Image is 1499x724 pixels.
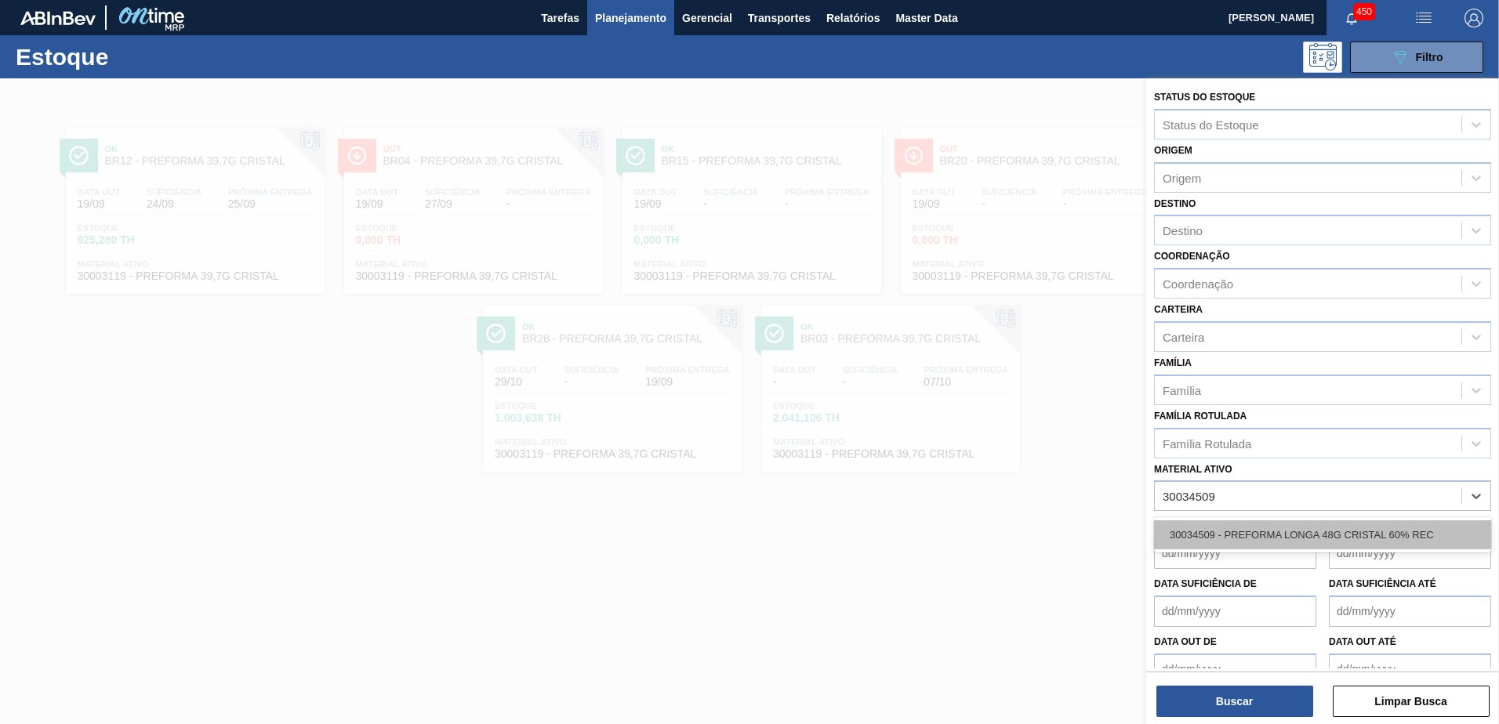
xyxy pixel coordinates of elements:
[1163,330,1204,343] div: Carteira
[1303,42,1342,73] div: Pogramando: nenhum usuário selecionado
[826,9,880,27] span: Relatórios
[1154,92,1255,103] label: Status do Estoque
[1163,118,1259,131] div: Status do Estoque
[1329,636,1396,647] label: Data out até
[1163,383,1201,396] div: Família
[1154,251,1230,262] label: Coordenação
[1163,224,1203,237] div: Destino
[1154,411,1247,422] label: Família Rotulada
[682,9,732,27] span: Gerencial
[1154,538,1316,569] input: dd/mm/yyyy
[1154,198,1196,209] label: Destino
[1154,653,1316,685] input: dd/mm/yyyy
[1163,277,1233,291] div: Coordenação
[1350,42,1483,73] button: Filtro
[16,48,250,66] h1: Estoque
[1329,595,1491,627] input: dd/mm/yyyy
[1353,3,1375,20] span: 450
[895,9,957,27] span: Master Data
[1154,464,1232,475] label: Material ativo
[1154,304,1203,315] label: Carteira
[20,11,96,25] img: TNhmsLtSVTkK8tSr43FrP2fwEKptu5GPRR3wAAAABJRU5ErkJggg==
[1329,578,1436,589] label: Data suficiência até
[1154,578,1257,589] label: Data suficiência de
[1154,520,1491,549] div: 30034509 - PREFORMA LONGA 48G CRISTAL 60% REC
[1465,9,1483,27] img: Logout
[1416,51,1443,63] span: Filtro
[1163,436,1251,450] div: Família Rotulada
[748,9,811,27] span: Transportes
[1154,145,1192,156] label: Origem
[1414,9,1433,27] img: userActions
[595,9,666,27] span: Planejamento
[1163,171,1201,184] div: Origem
[1327,7,1377,29] button: Notificações
[541,9,579,27] span: Tarefas
[1154,357,1192,368] label: Família
[1329,653,1491,685] input: dd/mm/yyyy
[1154,595,1316,627] input: dd/mm/yyyy
[1329,538,1491,569] input: dd/mm/yyyy
[1154,636,1217,647] label: Data out de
